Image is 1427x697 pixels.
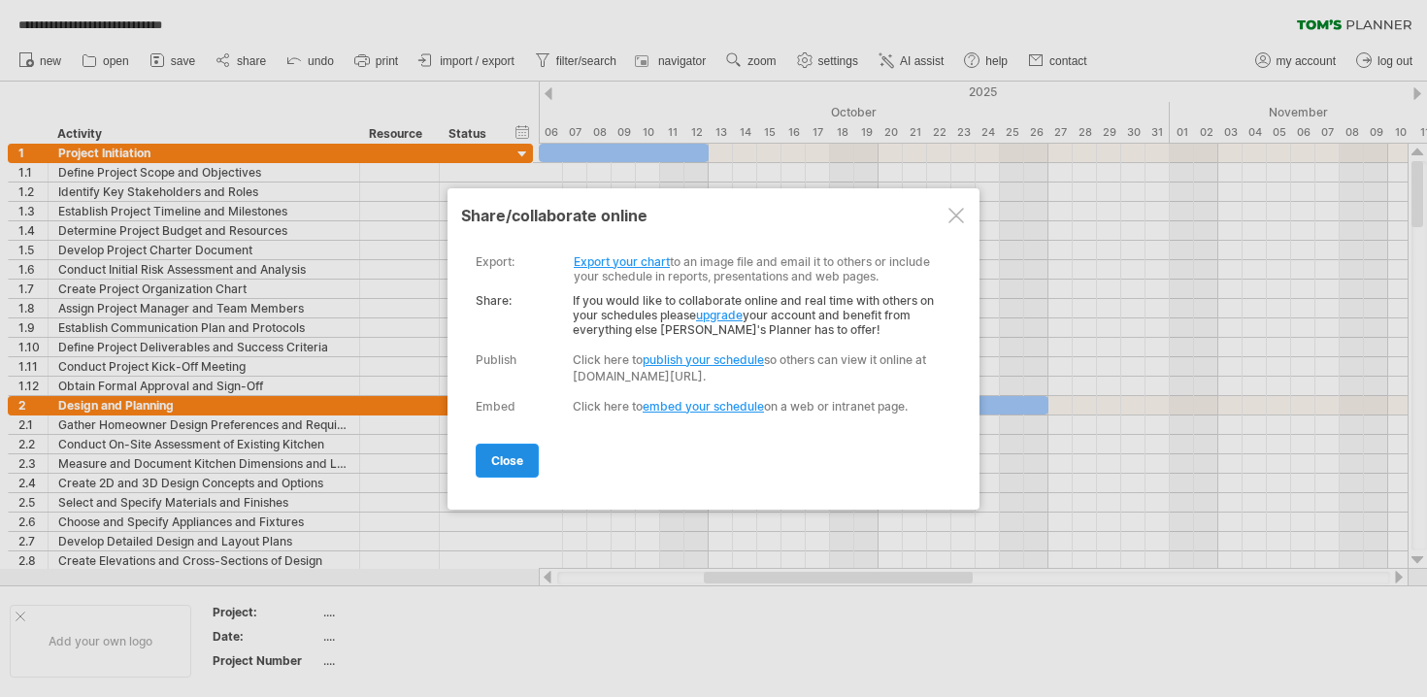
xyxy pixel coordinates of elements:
strong: Share: [476,293,512,308]
div: Click here to on a web or intranet page. [573,399,943,414]
div: If you would like to collaborate online and real time with others on your schedules please your a... [476,283,943,337]
a: upgrade [696,308,743,322]
a: close [476,444,539,478]
div: export: [476,254,514,269]
a: embed your schedule [643,399,764,414]
div: Click here to so others can view it online at [DOMAIN_NAME][URL]. [573,351,943,384]
div: Embed [476,399,515,414]
span: close [491,453,523,468]
div: share/collaborate online [461,206,966,225]
a: Export your chart [574,254,670,269]
div: to an image file and email it to others or include your schedule in reports, presentations and we... [476,240,943,283]
div: Publish [476,352,516,367]
a: publish your schedule [643,352,764,367]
